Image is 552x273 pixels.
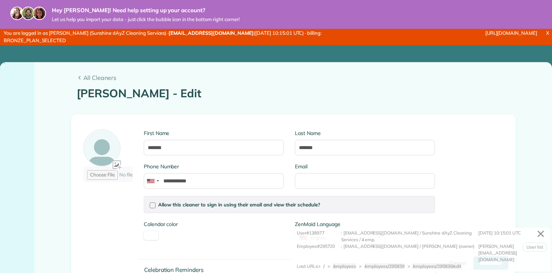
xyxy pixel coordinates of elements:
[295,220,385,228] label: ZenMaid Language
[295,163,435,170] label: Email
[323,263,325,269] span: /
[77,87,510,100] h1: [PERSON_NAME] - Edit
[297,263,318,270] div: Last URLs
[341,230,478,243] div: : [EMAIL_ADDRESS][DOMAIN_NAME] / Sunshine dAyZ Cleaning Services / 4 emp.
[144,173,161,188] div: United States: +1
[33,7,46,20] img: michelle-19f622bdf1676172e81f8f8fba1fb50e276960ebfe0243fe18214015130c80e4.jpg
[478,243,545,263] div: [PERSON_NAME][EMAIL_ADDRESS][DOMAIN_NAME]
[543,29,552,37] a: X
[144,267,441,273] h4: Celebration Reminders
[144,220,178,228] label: Calendar color
[365,263,404,269] span: /employees/295839
[144,163,284,170] label: Phone Number
[318,263,464,270] div: > > > >
[533,225,549,243] a: ✕
[413,263,461,269] span: /employees/295839/edit
[52,16,240,23] span: Let us help you import your data - just click the bubble icon in the bottom right corner!
[158,202,320,208] span: Allow this cleaner to sign in using their email and view their schedule?
[478,230,545,243] div: [DATE] 10:15:01 UTC
[333,263,356,269] span: /employees
[297,243,341,263] div: Employee#295720
[295,129,435,137] label: Last Name
[83,73,510,82] span: All Cleaners
[10,7,24,20] img: maria-72a9807cf96188c08ef61303f053569d2e2a8a1cde33d635c8a3ac13582a053d.jpg
[77,73,510,82] a: All Cleaners
[21,7,35,20] img: jorge-587dff0eeaa6aab1f244e6dc62b8924c3b6ad411094392a53c71c6c4a576187d.jpg
[341,243,478,263] div: : [EMAIL_ADDRESS][DOMAIN_NAME] / [PERSON_NAME] (owner)
[52,7,240,14] strong: Hey [PERSON_NAME]! Need help setting up your account?
[144,231,159,240] button: toggle color picker dialog
[169,30,254,36] strong: [EMAIL_ADDRESS][DOMAIN_NAME]
[297,230,341,243] div: User#138977
[144,129,284,137] label: First Name
[523,243,547,252] a: User list
[485,30,537,36] a: [URL][DOMAIN_NAME]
